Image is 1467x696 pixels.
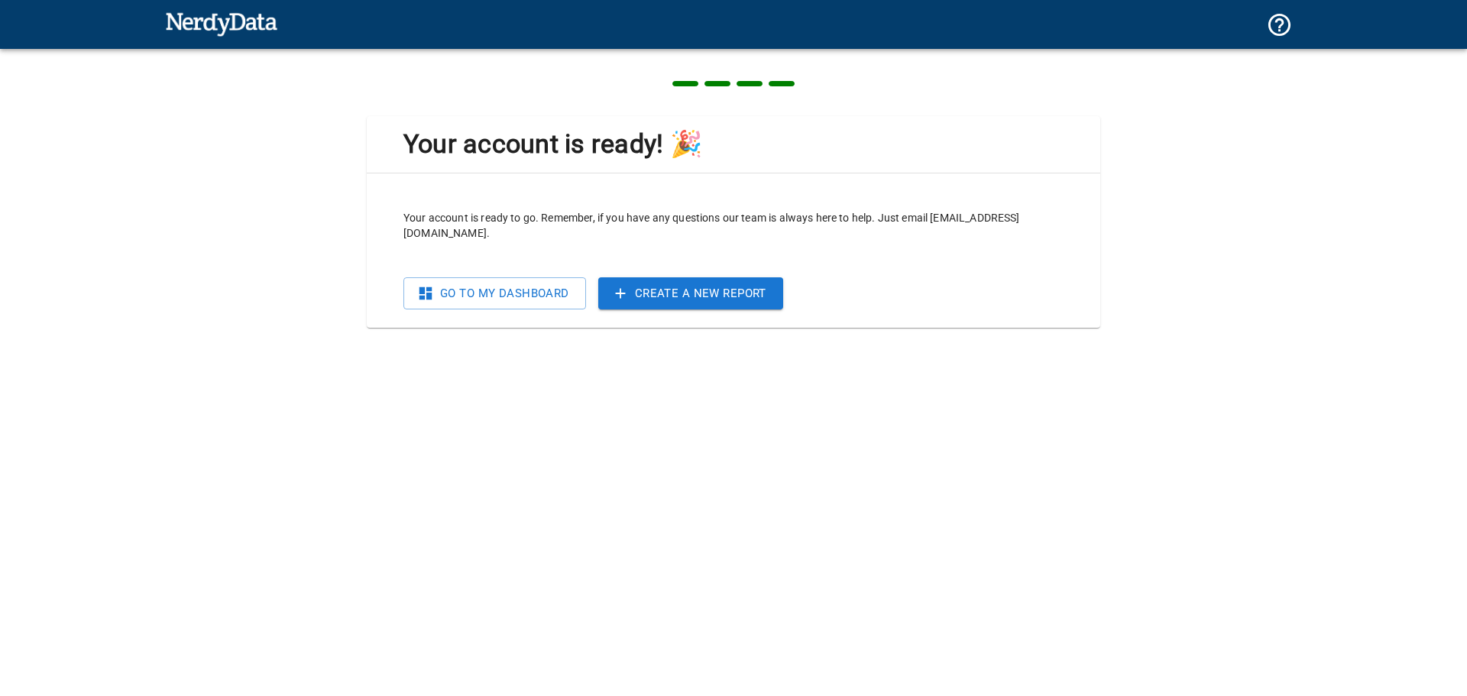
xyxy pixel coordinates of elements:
p: Your account is ready to go. Remember, if you have any questions our team is always here to help.... [403,210,1064,241]
img: NerdyData.com [165,8,277,39]
span: Your account is ready! 🎉 [379,128,1088,160]
a: Create a New Report [598,277,783,309]
button: Support and Documentation [1257,2,1302,47]
a: Go To My Dashboard [403,277,586,309]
